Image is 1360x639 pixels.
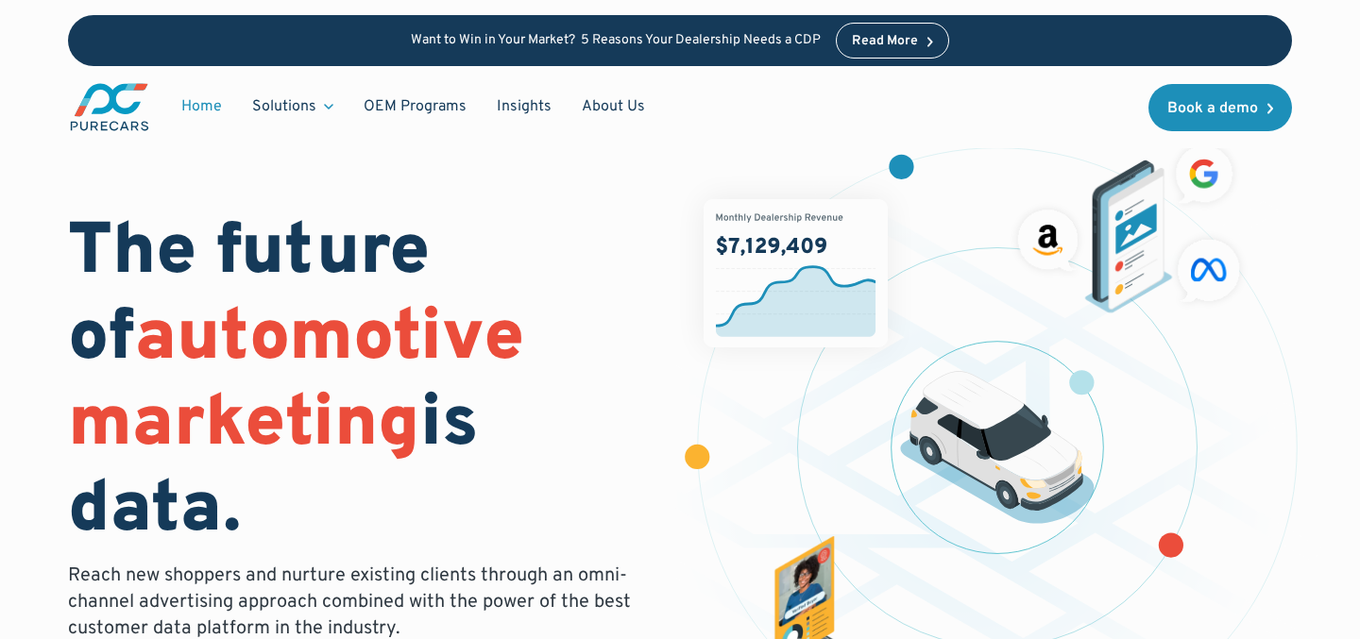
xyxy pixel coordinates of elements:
div: Solutions [237,89,348,125]
a: Insights [482,89,567,125]
h1: The future of is data. [68,211,657,556]
img: purecars logo [68,81,151,133]
a: Home [166,89,237,125]
div: Solutions [252,96,316,117]
a: Book a demo [1148,84,1292,131]
span: automotive marketing [68,294,524,471]
a: OEM Programs [348,89,482,125]
img: chart showing monthly dealership revenue of $7m [704,199,889,346]
a: Read More [836,23,949,59]
div: Read More [852,35,918,48]
a: About Us [567,89,660,125]
div: Book a demo [1167,101,1258,116]
a: main [68,81,151,133]
img: ads on social media and advertising partners [1010,137,1249,312]
img: illustration of a vehicle [900,371,1095,525]
p: Want to Win in Your Market? 5 Reasons Your Dealership Needs a CDP [411,33,821,49]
